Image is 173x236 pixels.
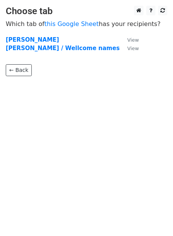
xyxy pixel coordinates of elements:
[120,45,139,52] a: View
[120,36,139,43] a: View
[6,64,32,76] a: ← Back
[44,20,99,28] a: this Google Sheet
[6,45,120,52] a: [PERSON_NAME] / Wellcome names
[6,36,59,43] a: [PERSON_NAME]
[6,20,167,28] p: Which tab of has your recipients?
[127,46,139,51] small: View
[127,37,139,43] small: View
[6,6,167,17] h3: Choose tab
